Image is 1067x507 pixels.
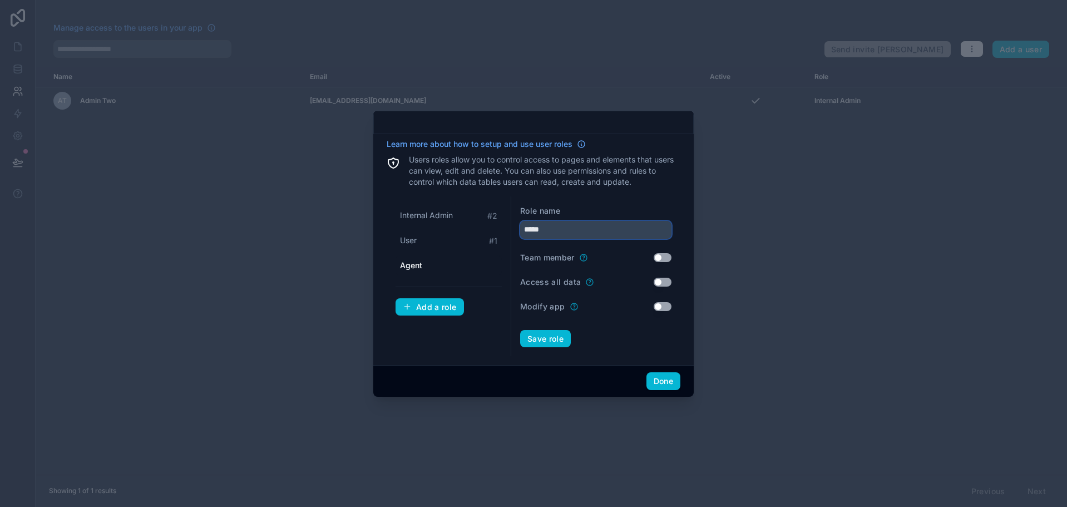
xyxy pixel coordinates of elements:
[520,205,560,216] label: Role name
[646,372,680,390] button: Done
[489,235,497,247] span: # 1
[400,210,453,221] span: Internal Admin
[400,235,417,246] span: User
[387,139,572,150] span: Learn more about how to setup and use user roles
[387,139,586,150] a: Learn more about how to setup and use user roles
[520,277,581,288] label: Access all data
[520,301,565,312] label: Modify app
[487,210,497,221] span: # 2
[520,330,571,348] button: Save role
[400,260,422,271] span: Agent
[396,298,464,316] button: Add a role
[409,154,680,188] p: Users roles allow you to control access to pages and elements that users can view, edit and delet...
[520,252,575,263] label: Team member
[403,302,457,312] div: Add a role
